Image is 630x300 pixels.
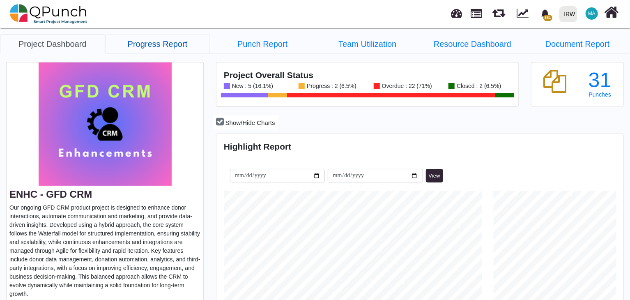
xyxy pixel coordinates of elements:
a: Resource Dashboard [420,35,525,53]
svg: bell fill [541,9,550,18]
a: ENHC - GFD CRM [9,189,92,200]
div: Overdue : 22 (71%) [380,83,432,89]
span: Dashboard [451,5,462,17]
a: Progress Report [105,35,210,53]
a: Team Utilization [315,35,420,53]
button: Show/Hide Charts [213,115,278,130]
span: Projects [471,5,483,18]
a: Document Report [525,35,630,53]
div: 31 [584,70,616,90]
li: ENHC - GFD CRM [315,35,420,53]
span: 351 [543,15,552,21]
img: qpunch-sp.fa6292f.png [10,2,87,26]
button: View [426,169,443,183]
span: Releases [492,4,505,18]
span: MA [588,11,596,16]
span: Punches [589,91,611,98]
div: IRW [564,7,575,21]
div: Dynamic Report [513,0,536,28]
a: Punch Report [210,35,315,53]
span: Show/Hide Charts [225,119,275,126]
p: Our ongoing GFD CRM product project is designed to enhance donor interactions, automate communica... [9,203,200,298]
h4: Highlight Report [224,141,616,152]
i: Home [605,5,619,20]
a: IRW [556,0,581,28]
div: Notification [538,6,552,21]
span: Mahmood Ashraf [586,7,598,20]
div: New : 5 (16.1%) [230,83,273,89]
div: Progress : 2 (6.5%) [305,83,356,89]
a: bell fill351 [536,0,556,26]
h4: Project Overall Status [224,70,511,80]
div: Closed : 2 (6.5%) [455,83,501,89]
a: MA [581,0,603,27]
a: 31 Punches [584,70,616,98]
